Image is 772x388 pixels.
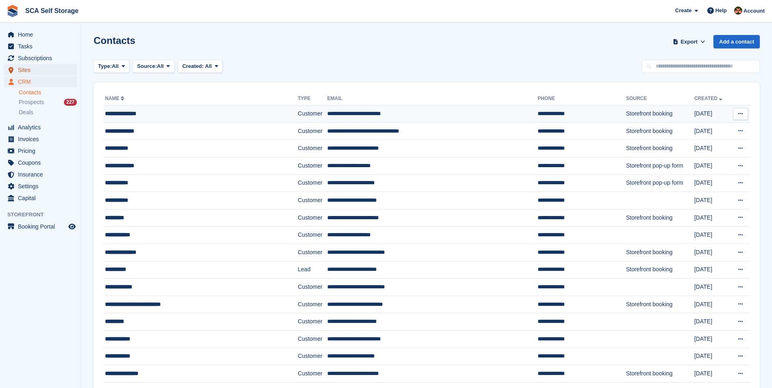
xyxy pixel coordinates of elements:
[4,64,77,76] a: menu
[298,122,327,140] td: Customer
[18,64,67,76] span: Sites
[694,227,730,244] td: [DATE]
[22,4,82,17] a: SCA Self Storage
[133,60,175,73] button: Source: All
[626,365,694,383] td: Storefront booking
[694,105,730,123] td: [DATE]
[713,35,760,48] a: Add a contact
[4,41,77,52] a: menu
[298,227,327,244] td: Customer
[18,122,67,133] span: Analytics
[4,221,77,232] a: menu
[4,76,77,87] a: menu
[694,96,724,101] a: Created
[694,157,730,174] td: [DATE]
[298,296,327,313] td: Customer
[298,330,327,348] td: Customer
[182,63,204,69] span: Created:
[298,279,327,296] td: Customer
[681,38,698,46] span: Export
[626,296,694,313] td: Storefront booking
[626,209,694,227] td: Storefront booking
[4,122,77,133] a: menu
[18,29,67,40] span: Home
[4,169,77,180] a: menu
[298,174,327,192] td: Customer
[18,52,67,64] span: Subscriptions
[298,244,327,261] td: Customer
[94,60,129,73] button: Type: All
[19,89,77,96] a: Contacts
[18,145,67,157] span: Pricing
[18,192,67,204] span: Capital
[298,157,327,174] td: Customer
[626,244,694,261] td: Storefront booking
[7,211,81,219] span: Storefront
[715,7,727,15] span: Help
[298,365,327,383] td: Customer
[626,92,694,105] th: Source
[626,174,694,192] td: Storefront pop-up form
[298,348,327,365] td: Customer
[671,35,707,48] button: Export
[4,52,77,64] a: menu
[626,122,694,140] td: Storefront booking
[4,192,77,204] a: menu
[694,140,730,157] td: [DATE]
[19,98,77,107] a: Prospects 227
[205,63,212,69] span: All
[298,105,327,123] td: Customer
[298,261,327,279] td: Lead
[694,122,730,140] td: [DATE]
[157,62,164,70] span: All
[4,133,77,145] a: menu
[19,109,33,116] span: Deals
[7,5,19,17] img: stora-icon-8386f47178a22dfd0bd8f6a31ec36ba5ce8667c1dd55bd0f319d3a0aa187defe.svg
[4,157,77,168] a: menu
[18,221,67,232] span: Booking Portal
[94,35,136,46] h1: Contacts
[694,174,730,192] td: [DATE]
[694,261,730,279] td: [DATE]
[298,313,327,331] td: Customer
[694,244,730,261] td: [DATE]
[18,133,67,145] span: Invoices
[626,105,694,123] td: Storefront booking
[67,222,77,231] a: Preview store
[694,209,730,227] td: [DATE]
[64,99,77,106] div: 227
[98,62,112,70] span: Type:
[694,192,730,209] td: [DATE]
[4,181,77,192] a: menu
[18,76,67,87] span: CRM
[18,41,67,52] span: Tasks
[4,29,77,40] a: menu
[626,261,694,279] td: Storefront booking
[327,92,538,105] th: Email
[694,365,730,383] td: [DATE]
[298,209,327,227] td: Customer
[19,98,44,106] span: Prospects
[298,192,327,209] td: Customer
[694,330,730,348] td: [DATE]
[112,62,119,70] span: All
[694,296,730,313] td: [DATE]
[538,92,626,105] th: Phone
[675,7,691,15] span: Create
[694,279,730,296] td: [DATE]
[734,7,742,15] img: Sarah Race
[298,92,327,105] th: Type
[298,140,327,157] td: Customer
[694,313,730,331] td: [DATE]
[19,108,77,117] a: Deals
[137,62,157,70] span: Source:
[626,157,694,174] td: Storefront pop-up form
[626,140,694,157] td: Storefront booking
[694,348,730,365] td: [DATE]
[18,169,67,180] span: Insurance
[105,96,126,101] a: Name
[4,145,77,157] a: menu
[744,7,765,15] span: Account
[18,157,67,168] span: Coupons
[18,181,67,192] span: Settings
